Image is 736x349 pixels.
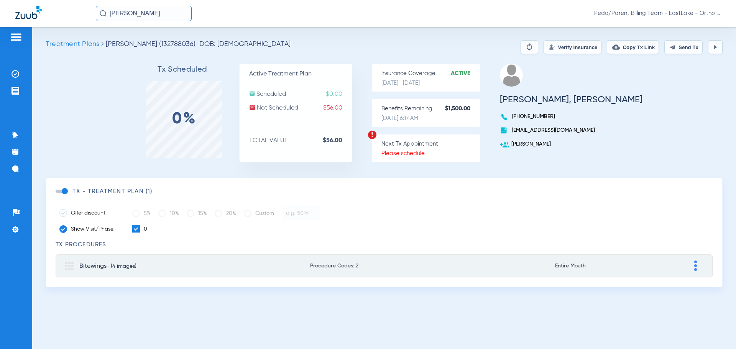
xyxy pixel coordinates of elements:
img: add-user.svg [500,140,509,150]
span: [PERSON_NAME] (132788036) [106,41,195,48]
img: voice-call-b.svg [500,113,510,121]
img: play.svg [712,44,718,50]
mat-expansion-panel-header: Bitewings- (4 images)Procedure Codes: 2Entire Mouth [56,254,713,277]
img: book.svg [500,126,508,134]
img: Verify Insurance [549,44,555,50]
h3: TX Procedures [56,241,713,249]
img: scheduled.svg [249,90,255,97]
span: $56.00 [323,104,352,112]
img: group-dot-blue.svg [694,261,697,271]
p: Scheduled [249,90,352,98]
input: e.g. 50% [282,205,320,220]
img: group.svg [65,262,74,270]
img: warning.svg [368,130,377,139]
label: Custom [244,206,274,221]
p: Please schedule [381,150,480,157]
img: Zuub Logo [15,6,42,19]
h3: [PERSON_NAME], [PERSON_NAME] [500,96,642,103]
label: 10% [158,206,179,221]
p: Benefits Remaining [381,105,480,113]
img: profile.png [500,64,523,87]
img: hamburger-icon [10,33,22,42]
p: TOTAL VALUE [249,137,352,144]
span: DOB: [DEMOGRAPHIC_DATA] [199,40,291,48]
label: Offer discount [59,209,121,217]
label: 20% [215,206,236,221]
p: [DATE] - [DATE] [381,79,480,87]
img: Reparse [525,43,534,52]
img: not-scheduled.svg [249,104,256,111]
span: Pedo/Parent Billing Team - EastLake - Ortho | The Super Dentists [594,10,721,17]
p: [PHONE_NUMBER] [500,113,642,120]
label: 0 [132,225,147,233]
button: Verify Insurance [544,40,601,54]
p: [DATE] 6:17 AM [381,115,480,122]
img: send.svg [670,44,676,50]
span: Treatment Plans [46,41,99,48]
span: Bitewings [79,263,136,269]
span: Entire Mouth [555,263,637,269]
p: Not Scheduled [249,104,352,112]
button: Copy Tx Link [607,40,659,54]
h3: Tx Scheduled [126,66,239,74]
span: $0.00 [326,90,352,98]
p: Insurance Coverage [381,70,480,77]
iframe: Chat Widget [698,312,736,349]
strong: $1,500.00 [445,105,480,113]
p: [PERSON_NAME] [500,140,642,148]
p: Next Tx Appointment [381,140,480,148]
span: - (4 images) [107,264,136,269]
p: Active Treatment Plan [249,70,352,78]
strong: Active [451,70,480,77]
img: Search Icon [100,10,107,17]
h3: TX - Treatment Plan (1) [72,188,153,195]
img: link-copy.png [612,43,620,51]
button: Send Tx [664,40,703,54]
input: Search for patients [96,6,192,21]
p: [EMAIL_ADDRESS][DOMAIN_NAME] [500,126,642,134]
strong: $56.00 [323,137,352,144]
label: Show Visit/Phase [59,225,121,233]
span: Procedure Codes: 2 [310,263,501,269]
label: 0% [172,115,196,123]
label: 5% [132,206,151,221]
label: 15% [187,206,207,221]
